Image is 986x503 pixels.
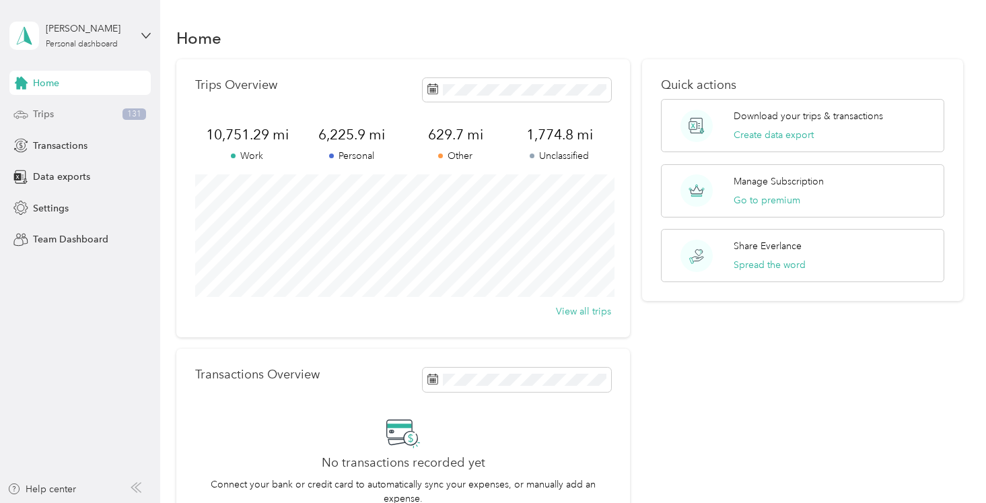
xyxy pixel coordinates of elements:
p: Manage Subscription [734,174,824,189]
p: Work [195,149,300,163]
h2: No transactions recorded yet [322,456,485,470]
div: [PERSON_NAME] [46,22,130,36]
iframe: Everlance-gr Chat Button Frame [911,428,986,503]
button: Create data export [734,128,814,142]
button: Go to premium [734,193,800,207]
span: Settings [33,201,69,215]
p: Other [403,149,507,163]
div: Personal dashboard [46,40,118,48]
span: Trips [33,107,54,121]
p: Share Everlance [734,239,802,253]
p: Transactions Overview [195,368,320,382]
span: 1,774.8 mi [507,125,612,144]
span: Transactions [33,139,87,153]
span: Data exports [33,170,90,184]
span: 131 [122,108,146,121]
span: 629.7 mi [403,125,507,144]
h1: Home [176,31,221,45]
p: Unclassified [507,149,612,163]
span: Team Dashboard [33,232,108,246]
p: Download your trips & transactions [734,109,883,123]
span: 10,751.29 mi [195,125,300,144]
button: Spread the word [734,258,806,272]
button: Help center [7,482,76,496]
span: Home [33,76,59,90]
p: Quick actions [661,78,944,92]
button: View all trips [556,304,611,318]
p: Personal [300,149,404,163]
span: 6,225.9 mi [300,125,404,144]
p: Trips Overview [195,78,277,92]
